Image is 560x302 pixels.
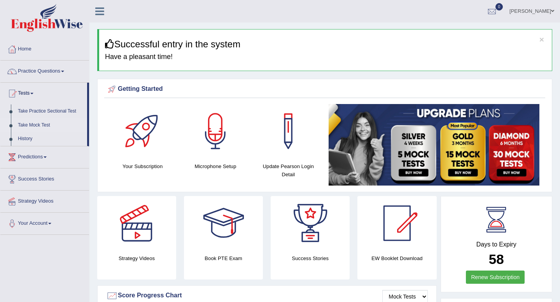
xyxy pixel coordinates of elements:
[329,104,539,186] img: small5.jpg
[106,83,543,95] div: Getting Started
[0,38,89,58] a: Home
[14,118,87,132] a: Take Mock Test
[256,162,321,179] h4: Update Pearson Login Detail
[105,53,546,61] h4: Have a pleasant time!
[14,104,87,118] a: Take Practice Sectional Test
[110,162,175,170] h4: Your Subscription
[0,61,89,80] a: Practice Questions
[97,254,176,262] h4: Strategy Videos
[0,146,89,166] a: Predictions
[0,168,89,188] a: Success Stories
[184,254,263,262] h4: Book PTE Exam
[0,83,87,102] a: Tests
[495,3,503,10] span: 0
[489,252,504,267] b: 58
[0,213,89,232] a: Your Account
[466,271,525,284] a: Renew Subscription
[105,39,546,49] h3: Successful entry in the system
[539,35,544,43] button: ×
[183,162,248,170] h4: Microphone Setup
[14,132,87,146] a: History
[271,254,350,262] h4: Success Stories
[0,191,89,210] a: Strategy Videos
[106,290,428,302] div: Score Progress Chart
[357,254,436,262] h4: EW Booklet Download
[450,241,544,248] h4: Days to Expiry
